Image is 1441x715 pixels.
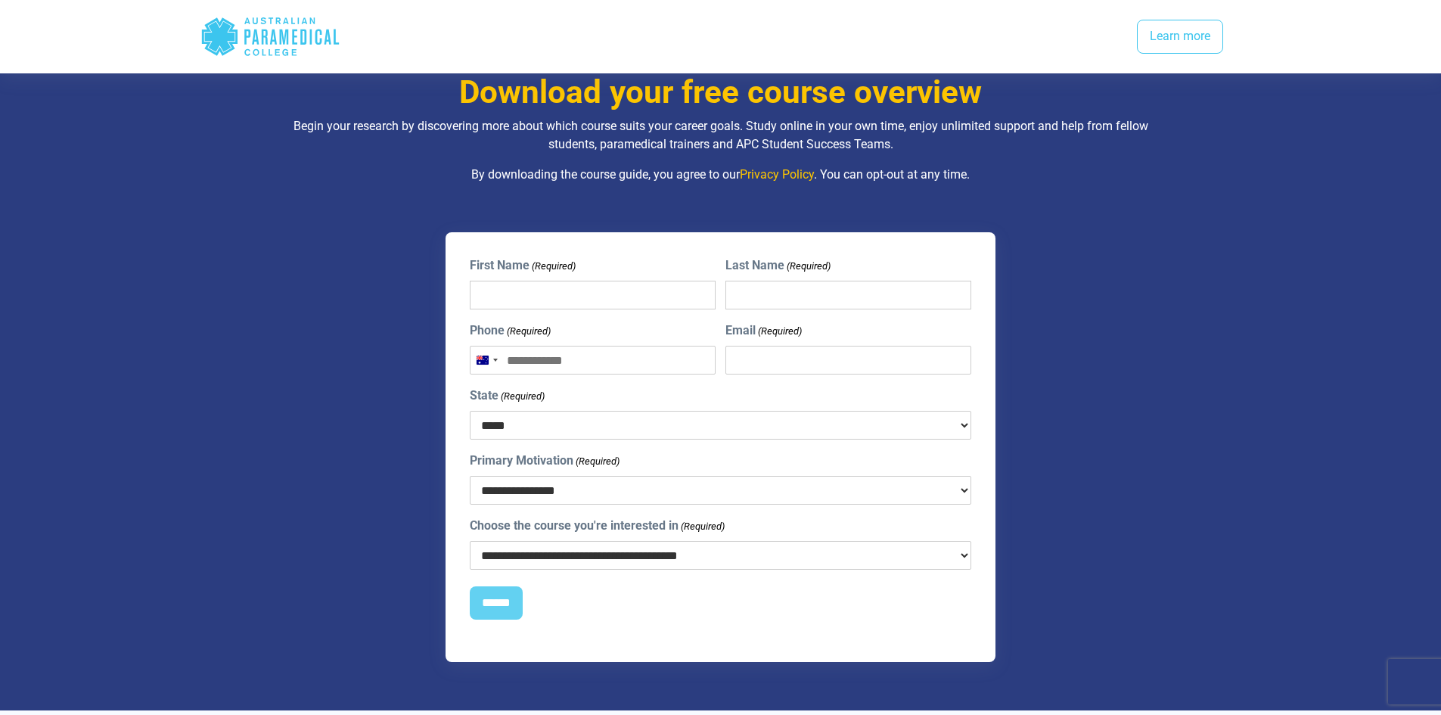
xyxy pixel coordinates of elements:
label: Choose the course you're interested in [470,517,725,535]
p: By downloading the course guide, you agree to our . You can opt-out at any time. [278,166,1163,184]
label: State [470,387,545,405]
h3: Download your free course overview [278,73,1163,112]
a: Learn more [1137,20,1223,54]
label: Phone [470,322,551,340]
span: (Required) [574,454,620,469]
label: Last Name [725,256,831,275]
div: Australian Paramedical College [200,12,340,61]
span: (Required) [499,389,545,404]
a: Privacy Policy [740,167,814,182]
label: Primary Motivation [470,452,620,470]
span: (Required) [530,259,576,274]
span: (Required) [679,519,725,534]
label: Email [725,322,802,340]
p: Begin your research by discovering more about which course suits your career goals. Study online ... [278,117,1163,154]
button: Selected country [470,347,502,374]
span: (Required) [786,259,831,274]
span: (Required) [505,324,551,339]
label: First Name [470,256,576,275]
span: (Required) [757,324,803,339]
